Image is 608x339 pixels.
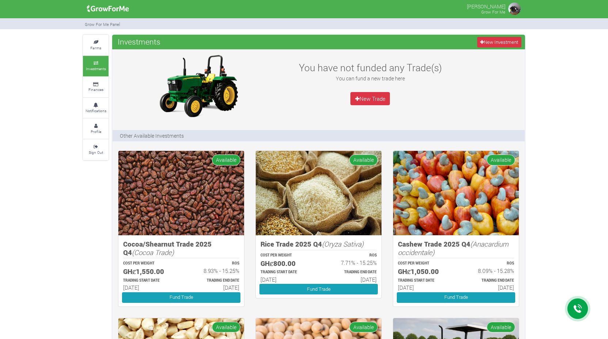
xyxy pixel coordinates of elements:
[325,253,377,258] p: ROS
[349,322,378,332] span: Available
[118,151,244,235] img: growforme image
[398,267,449,276] h5: GHȼ1,050.00
[487,322,515,332] span: Available
[325,259,377,266] h6: 7.71% - 15.25%
[507,1,522,16] img: growforme image
[463,267,514,274] h6: 8.09% - 15.28%
[123,278,175,283] p: Estimated Trading Start Date
[90,45,101,50] small: Farms
[123,284,175,291] h6: [DATE]
[477,37,521,47] a: New Investment
[83,56,109,76] a: Investments
[259,284,378,294] a: Fund Trade
[116,34,162,49] span: Investments
[398,240,514,256] h5: Cashew Trade 2025 Q4
[481,9,505,15] small: Grow For Me
[188,278,239,283] p: Estimated Trading End Date
[122,292,240,303] a: Fund Trade
[261,276,312,283] h6: [DATE]
[91,129,101,134] small: Profile
[212,155,240,165] span: Available
[463,284,514,291] h6: [DATE]
[123,240,239,256] h5: Cocoa/Shearnut Trade 2025 Q4
[393,151,519,235] img: growforme image
[325,270,377,275] p: Estimated Trading End Date
[487,155,515,165] span: Available
[83,35,109,55] a: Farms
[84,1,132,16] img: growforme image
[261,253,312,258] p: COST PER WEIGHT
[123,267,175,276] h5: GHȼ1,550.00
[188,267,239,274] h6: 8.93% - 15.25%
[291,62,449,73] h3: You have not funded any Trade(s)
[85,22,120,27] small: Grow For Me Panel
[88,87,103,92] small: Finances
[89,150,103,155] small: Sign Out
[83,98,109,118] a: Notifications
[123,261,175,266] p: COST PER WEIGHT
[83,140,109,160] a: Sign Out
[261,270,312,275] p: Estimated Trading Start Date
[261,240,377,248] h5: Rice Trade 2025 Q4
[83,119,109,139] a: Profile
[120,132,184,140] p: Other Available Investments
[322,239,364,248] i: (Oryza Sativa)
[397,292,515,303] a: Fund Trade
[463,261,514,266] p: ROS
[86,66,106,71] small: Investments
[132,248,174,257] i: (Cocoa Trade)
[463,278,514,283] p: Estimated Trading End Date
[291,75,449,82] p: You can fund a new trade here
[85,108,106,113] small: Notifications
[350,92,390,105] a: New Trade
[212,322,240,332] span: Available
[398,239,509,257] i: (Anacardium occidentale)
[398,278,449,283] p: Estimated Trading Start Date
[188,284,239,291] h6: [DATE]
[153,53,244,119] img: growforme image
[325,276,377,283] h6: [DATE]
[467,1,505,10] p: [PERSON_NAME]
[188,261,239,266] p: ROS
[398,284,449,291] h6: [DATE]
[398,261,449,266] p: COST PER WEIGHT
[256,151,381,235] img: growforme image
[261,259,312,268] h5: GHȼ800.00
[349,155,378,165] span: Available
[83,77,109,97] a: Finances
